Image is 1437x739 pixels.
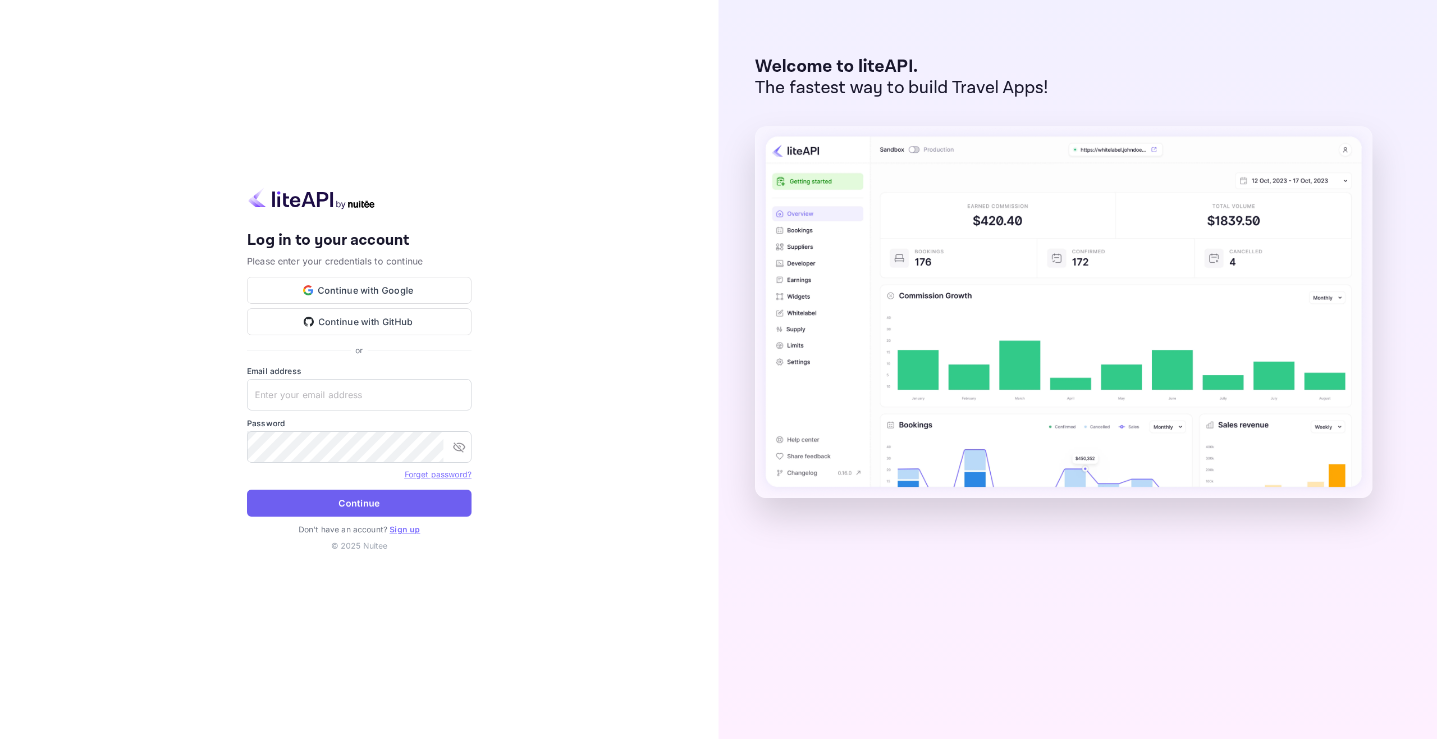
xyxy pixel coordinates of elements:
button: toggle password visibility [448,436,470,458]
button: Continue with Google [247,277,472,304]
p: © 2025 Nuitee [247,540,472,551]
img: liteAPI Dashboard Preview [755,126,1372,498]
p: or [355,344,363,356]
label: Password [247,417,472,429]
p: Welcome to liteAPI. [755,56,1049,77]
p: Don't have an account? [247,523,472,535]
a: Forget password? [405,469,472,479]
input: Enter your email address [247,379,472,410]
label: Email address [247,365,472,377]
p: The fastest way to build Travel Apps! [755,77,1049,99]
a: Sign up [390,524,420,534]
h4: Log in to your account [247,231,472,250]
a: Forget password? [405,468,472,480]
button: Continue [247,490,472,517]
p: Please enter your credentials to continue [247,254,472,268]
button: Continue with GitHub [247,308,472,335]
img: liteapi [247,188,376,209]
